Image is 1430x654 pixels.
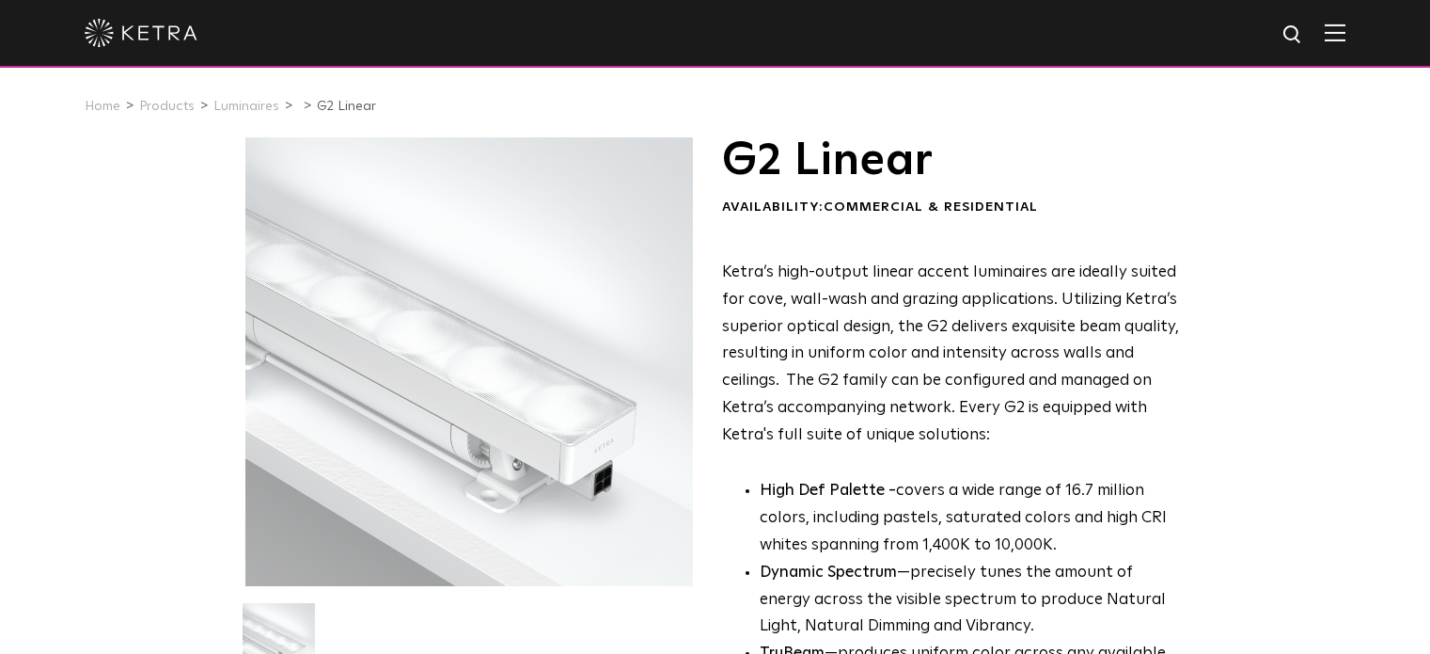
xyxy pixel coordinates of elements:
[760,478,1180,560] p: covers a wide range of 16.7 million colors, including pastels, saturated colors and high CRI whit...
[85,19,197,47] img: ketra-logo-2019-white
[139,100,195,113] a: Products
[317,100,376,113] a: G2 Linear
[722,260,1180,450] p: Ketra’s high-output linear accent luminaires are ideally suited for cove, wall-wash and grazing a...
[722,199,1180,217] div: Availability:
[1281,24,1305,47] img: search icon
[213,100,279,113] a: Luminaires
[722,137,1180,184] h1: G2 Linear
[760,560,1180,642] li: —precisely tunes the amount of energy across the visible spectrum to produce Natural Light, Natur...
[85,100,120,113] a: Home
[760,483,896,499] strong: High Def Palette -
[760,565,897,581] strong: Dynamic Spectrum
[1325,24,1345,41] img: Hamburger%20Nav.svg
[824,200,1038,214] span: Commercial & Residential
